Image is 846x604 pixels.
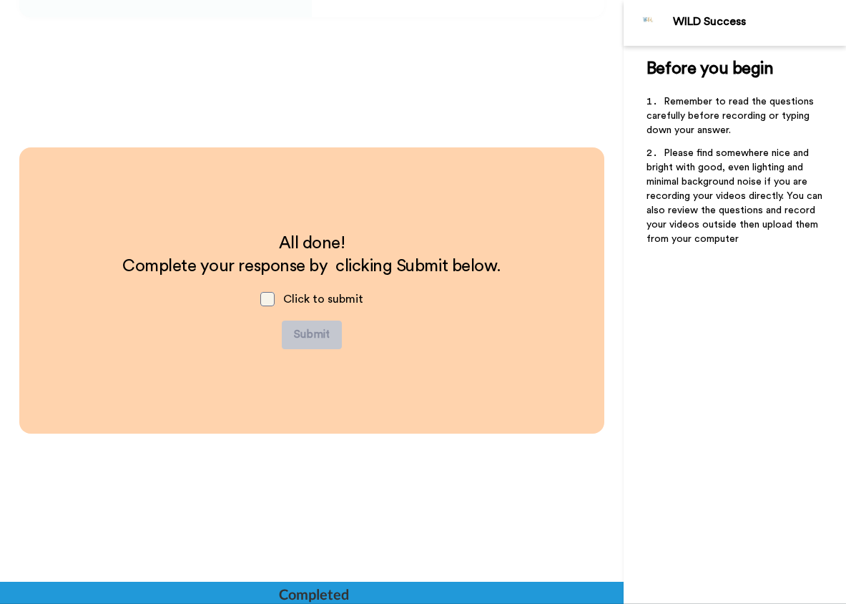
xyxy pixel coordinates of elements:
span: Remember to read the questions carefully before recording or typing down your answer. [646,97,817,135]
button: Submit [282,321,342,349]
img: Profile Image [631,6,666,40]
div: WILD Success [673,15,845,29]
span: All done! [279,235,345,252]
span: Before you begin [646,60,773,77]
span: Please find somewhere nice and bright with good, even lighting and minimal background noise if yo... [646,148,825,244]
div: Completed [279,584,348,604]
span: Click to submit [283,293,363,305]
span: Complete your response by clicking Submit below. [122,258,501,275]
